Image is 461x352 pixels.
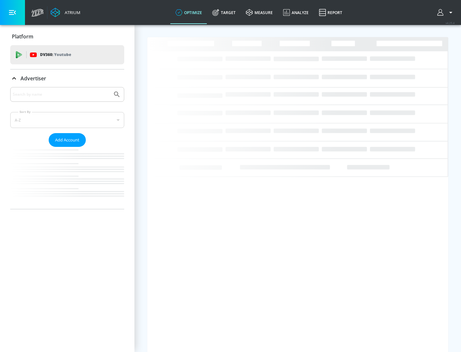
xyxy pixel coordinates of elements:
[55,136,79,144] span: Add Account
[10,87,124,209] div: Advertiser
[12,33,33,40] p: Platform
[446,21,455,25] span: v 4.25.4
[62,10,80,15] div: Atrium
[49,133,86,147] button: Add Account
[10,45,124,64] div: DV360: Youtube
[18,110,32,114] label: Sort By
[170,1,207,24] a: optimize
[10,147,124,209] nav: list of Advertiser
[10,69,124,87] div: Advertiser
[10,112,124,128] div: A-Z
[20,75,46,82] p: Advertiser
[278,1,314,24] a: Analyze
[54,51,71,58] p: Youtube
[314,1,347,24] a: Report
[40,51,71,58] p: DV360:
[13,90,110,99] input: Search by name
[51,8,80,17] a: Atrium
[10,28,124,45] div: Platform
[207,1,241,24] a: Target
[241,1,278,24] a: measure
